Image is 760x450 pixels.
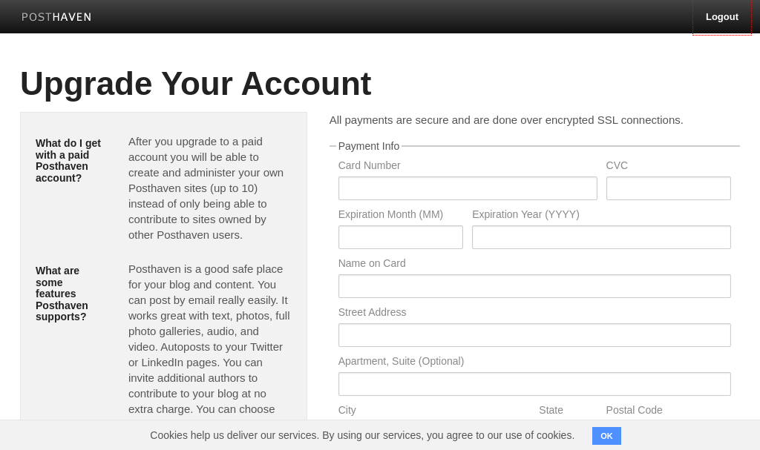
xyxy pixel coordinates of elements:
[338,258,731,272] label: Name on Card
[135,420,589,450] span: Cookies help us deliver our services. By using our services, you agree to our use of cookies.
[338,209,463,223] label: Expiration Month (MM)
[472,209,731,223] label: Expiration Year (YYYY)
[128,133,292,242] p: After you upgrade to a paid account you will be able to create and administer your own Posthaven ...
[338,356,731,370] label: Apartment, Suite (Optional)
[336,141,402,151] legend: Payment Info
[338,405,531,419] label: City
[539,405,597,419] label: State
[338,160,597,174] label: Card Number
[20,66,740,102] h1: Upgrade Your Account
[606,160,731,174] label: CVC
[36,138,106,184] h5: What do I get with a paid Posthaven account?
[36,265,106,322] h5: What are some features Posthaven supports?
[592,427,621,445] button: OK
[338,307,731,321] label: Street Address
[330,112,740,128] p: All payments are secure and are done over encrypted SSL connections.
[22,13,92,24] img: Posthaven-bar
[606,405,731,419] label: Postal Code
